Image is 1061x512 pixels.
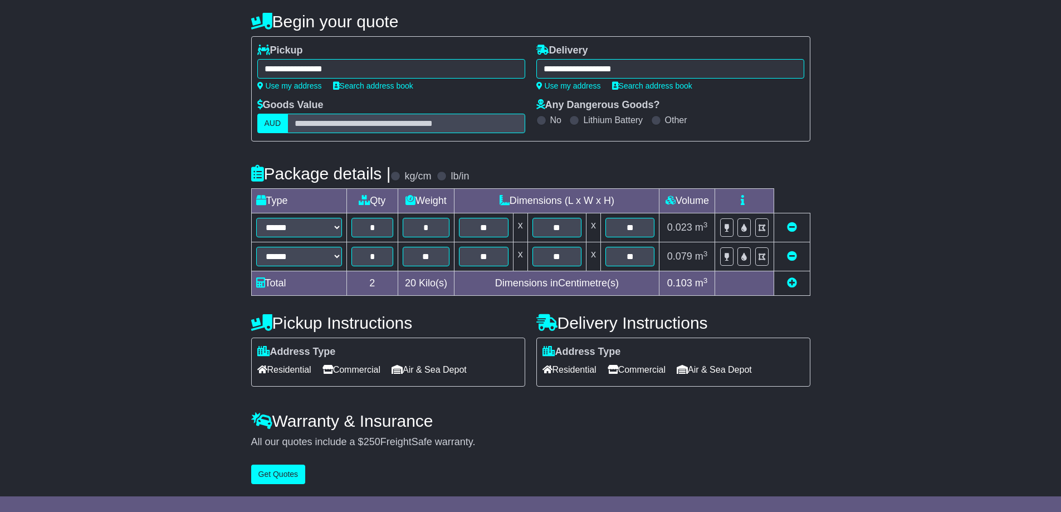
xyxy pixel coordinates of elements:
[392,361,467,378] span: Air & Sea Depot
[583,115,643,125] label: Lithium Battery
[667,222,692,233] span: 0.023
[536,314,810,332] h4: Delivery Instructions
[257,99,324,111] label: Goods Value
[398,271,454,296] td: Kilo(s)
[251,412,810,430] h4: Warranty & Insurance
[257,346,336,358] label: Address Type
[703,250,708,258] sup: 3
[536,45,588,57] label: Delivery
[251,314,525,332] h4: Pickup Instructions
[667,277,692,289] span: 0.103
[398,189,454,213] td: Weight
[550,115,561,125] label: No
[257,114,289,133] label: AUD
[787,222,797,233] a: Remove this item
[257,361,311,378] span: Residential
[251,12,810,31] h4: Begin your quote
[251,189,347,213] td: Type
[542,346,621,358] label: Address Type
[677,361,752,378] span: Air & Sea Depot
[251,271,347,296] td: Total
[364,436,380,447] span: 250
[703,221,708,229] sup: 3
[695,222,708,233] span: m
[513,213,527,242] td: x
[695,277,708,289] span: m
[251,436,810,448] div: All our quotes include a $ FreightSafe warranty.
[347,271,398,296] td: 2
[612,81,692,90] a: Search address book
[513,242,527,271] td: x
[787,277,797,289] a: Add new item
[536,81,601,90] a: Use my address
[787,251,797,262] a: Remove this item
[703,276,708,285] sup: 3
[695,251,708,262] span: m
[586,242,601,271] td: x
[405,277,416,289] span: 20
[536,99,660,111] label: Any Dangerous Goods?
[333,81,413,90] a: Search address book
[451,170,469,183] label: lb/in
[347,189,398,213] td: Qty
[454,189,659,213] td: Dimensions (L x W x H)
[586,213,601,242] td: x
[454,271,659,296] td: Dimensions in Centimetre(s)
[251,465,306,484] button: Get Quotes
[257,81,322,90] a: Use my address
[404,170,431,183] label: kg/cm
[659,189,715,213] td: Volume
[251,164,391,183] h4: Package details |
[542,361,596,378] span: Residential
[322,361,380,378] span: Commercial
[667,251,692,262] span: 0.079
[665,115,687,125] label: Other
[257,45,303,57] label: Pickup
[608,361,666,378] span: Commercial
